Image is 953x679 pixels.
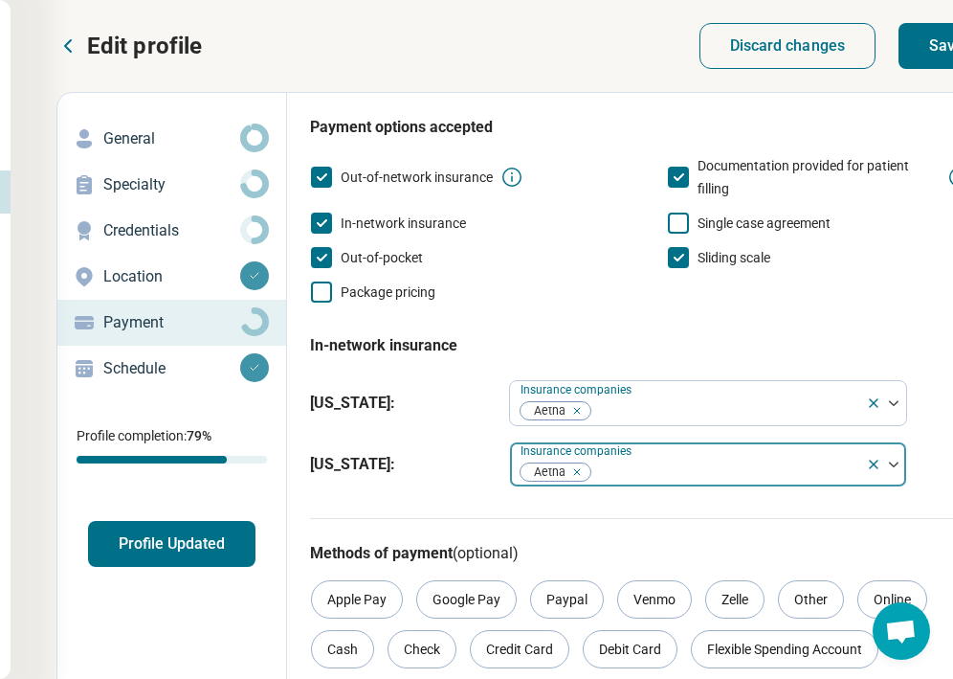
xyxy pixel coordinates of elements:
[103,311,240,334] p: Payment
[56,31,202,61] button: Edit profile
[521,464,571,482] span: Aetna
[521,402,571,420] span: Aetna
[699,23,876,69] button: Discard changes
[530,580,604,619] div: Paypal
[310,392,494,415] span: [US_STATE] :
[57,300,286,346] a: Payment
[57,346,286,392] a: Schedule
[691,630,878,668] div: Flexible Spending Account
[416,580,517,619] div: Google Pay
[873,602,930,660] div: Open chat
[103,173,240,196] p: Specialty
[77,456,267,464] div: Profile completion
[103,265,240,288] p: Location
[57,254,286,300] a: Location
[521,444,635,458] label: Insurance companies
[705,580,765,619] div: Zelle
[470,630,569,668] div: Credit Card
[103,127,240,150] p: General
[103,357,240,380] p: Schedule
[698,215,831,231] span: Single case agreement
[57,162,286,208] a: Specialty
[583,630,677,668] div: Debit Card
[310,453,494,476] span: [US_STATE] :
[698,250,770,265] span: Sliding scale
[341,170,493,185] span: Out-of-network insurance
[88,521,255,567] button: Profile Updated
[57,116,286,162] a: General
[698,158,909,196] span: Documentation provided for patient filling
[341,250,423,265] span: Out-of-pocket
[521,383,635,396] label: Insurance companies
[857,580,927,619] div: Online
[87,31,202,61] p: Edit profile
[57,415,286,475] div: Profile completion:
[453,544,519,562] span: (optional)
[388,630,456,668] div: Check
[341,215,466,231] span: In-network insurance
[187,428,211,443] span: 79 %
[103,219,240,242] p: Credentials
[311,580,403,619] div: Apple Pay
[310,319,457,373] legend: In-network insurance
[311,630,374,668] div: Cash
[57,208,286,254] a: Credentials
[778,580,844,619] div: Other
[341,284,435,300] span: Package pricing
[617,580,692,619] div: Venmo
